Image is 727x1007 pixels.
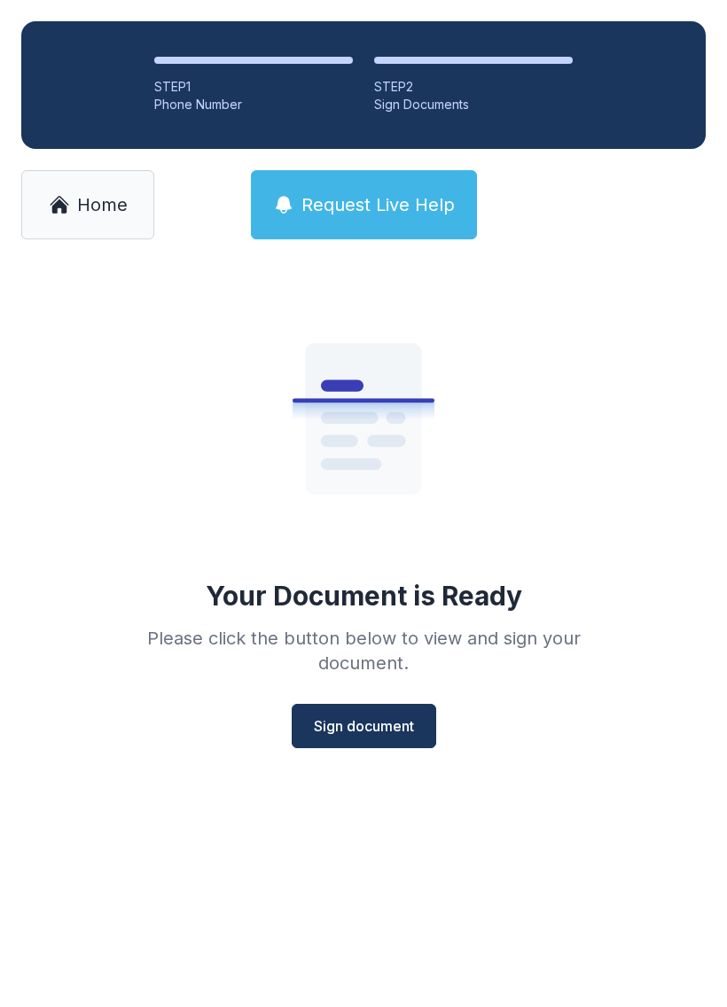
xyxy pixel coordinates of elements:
span: Sign document [314,715,414,737]
span: Request Live Help [301,192,455,217]
div: Phone Number [154,96,353,113]
div: Your Document is Ready [206,580,522,612]
div: Please click the button below to view and sign your document. [108,626,619,675]
div: STEP 1 [154,78,353,96]
div: STEP 2 [374,78,573,96]
span: Home [77,192,128,217]
div: Sign Documents [374,96,573,113]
